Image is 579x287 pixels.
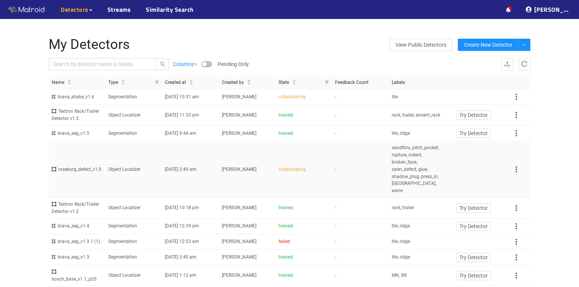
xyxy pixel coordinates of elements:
span: Detectors [61,5,89,14]
span: Try Detector [459,129,488,137]
span: [DATE] 9:44 am [165,131,196,136]
td: Segmentation [105,234,162,250]
span: [DATE] 10:18 pm [165,205,199,210]
span: Try Detector [459,222,488,230]
div: trained [278,112,329,119]
div: collaborating [278,166,329,173]
span: Create New Detector [464,41,513,49]
th: Labels [389,76,445,90]
td: Segmentation [105,126,162,141]
span: [DATE] 11:53 pm [165,112,199,118]
span: [DATE] 12:53 am [165,239,199,244]
span: [PERSON_NAME] [222,205,256,210]
span: [PERSON_NAME] [222,94,256,99]
td: Object Localizer [105,198,162,219]
span: filter [152,76,162,89]
span: caret-up [189,79,193,83]
span: filter [324,80,329,85]
span: down [522,43,526,47]
span: reload [521,61,527,68]
span: Try Detector [459,253,488,262]
td: - [332,265,389,286]
button: Try Detector [456,271,491,280]
span: [DATE] 10:31 am [165,94,199,99]
span: [PERSON_NAME] [222,273,256,278]
span: Type [108,79,118,86]
button: Try Detector [456,129,491,138]
span: Pending Only [218,60,249,68]
span: [PERSON_NAME] [222,223,256,229]
span: Try Detector [459,271,488,280]
span: MN, SN [392,272,407,279]
a: Columns [173,60,198,68]
button: reload [518,58,530,70]
span: filter [155,80,159,85]
span: down [194,62,198,66]
span: tile, ridge [392,238,410,245]
div: bosch_base_v1.1_p20 [52,268,102,283]
span: rack, trailer, absent_rack [392,112,440,119]
div: brava_shake_v1.6 [52,93,102,101]
span: Try Detector [459,204,488,212]
div: roseburg_defect_v1.0 [52,166,102,173]
div: Textron Rack/Trailer Detector v1.3 [52,108,102,122]
h1: My Detectors [49,37,370,52]
span: upload [504,61,510,68]
input: Search by detector name or labels [53,60,145,68]
td: Object Localizer [105,141,162,198]
div: trained [278,272,329,279]
td: - [332,250,389,265]
td: - [332,89,389,105]
span: View Public Detectors [395,39,446,50]
span: [PERSON_NAME] [222,239,256,244]
button: Try Detector [456,110,491,120]
td: Object Localizer [105,105,162,126]
span: tile, ridge [392,222,410,230]
button: Try Detector [456,222,491,231]
button: Try Detector [456,253,491,262]
img: Matroid logo [8,4,46,16]
div: trained [278,254,329,261]
span: [PERSON_NAME] [222,131,256,136]
span: filter [321,76,332,89]
span: caret-down [247,82,251,86]
div: brava_seg_v1.3.1 (1) [52,238,102,245]
span: Try Detector [459,111,488,119]
a: Similarity Search [146,5,194,14]
a: Streams [108,5,131,14]
td: - [332,198,389,219]
div: brava_seg_v1.5 [52,130,102,137]
span: caret-down [121,82,125,86]
span: caret-up [247,79,251,83]
td: Segmentation [105,219,162,234]
td: Object Localizer [105,265,162,286]
td: - [332,141,389,198]
div: trained [278,204,329,211]
button: Create New Detector [458,39,519,51]
span: Created by [222,79,244,86]
td: - [332,219,389,234]
a: View Public Detectors [389,39,452,51]
div: brava_seg_v1.3 [52,254,102,261]
button: upload [501,58,513,70]
td: - [332,105,389,126]
span: caret-up [292,79,296,83]
th: Feedback Count [332,76,389,90]
button: down [518,39,530,51]
span: [DATE] 1:12 pm [165,273,196,278]
span: caret-down [189,82,193,86]
span: [DATE] 12:39 pm [165,223,199,229]
button: Try Detector [456,203,491,213]
span: [PERSON_NAME] [222,167,256,172]
td: - [332,234,389,250]
span: sandthru, pitch_pocket, rupture, indent, broken_face, open_defect, glue, shadow_plug, press_in, [... [392,144,442,194]
span: tile [392,93,398,101]
td: - [332,126,389,141]
span: [PERSON_NAME] [222,254,256,260]
div: trained [278,130,329,137]
span: Name [52,79,64,86]
span: State [278,79,289,86]
span: Created at [165,79,186,86]
div: failed [278,238,329,245]
div: Textron Rack/Trailer Detector v1.2 [52,201,102,215]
